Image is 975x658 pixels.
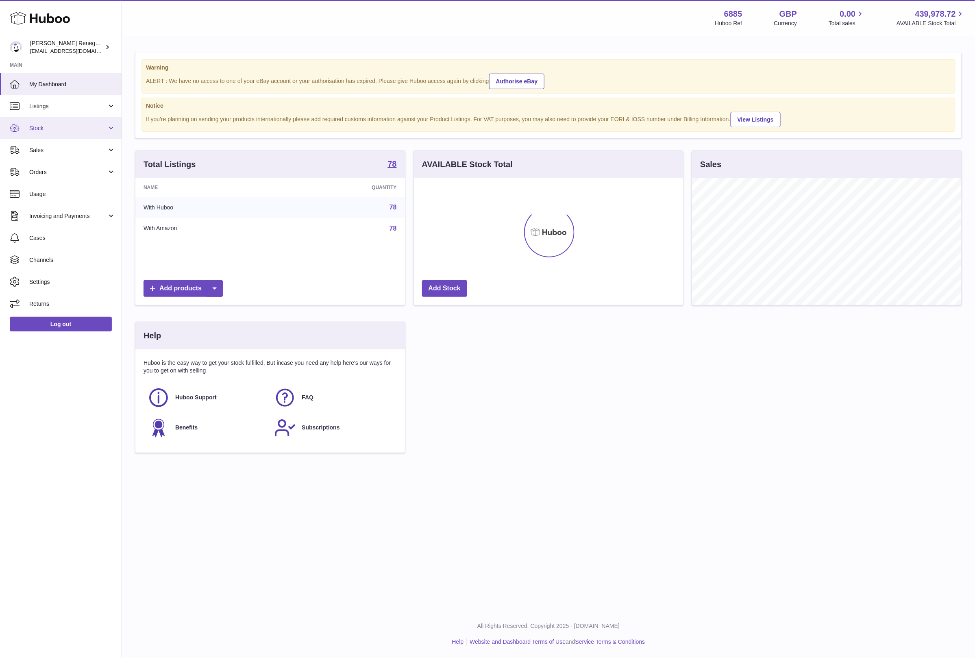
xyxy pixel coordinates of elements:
[274,417,392,439] a: Subscriptions
[387,160,396,170] a: 78
[470,638,566,645] a: Website and Dashboard Terms of Use
[731,112,781,127] a: View Listings
[21,21,89,28] div: Domain: [DOMAIN_NAME]
[144,330,161,341] h3: Help
[452,638,464,645] a: Help
[575,638,645,645] a: Service Terms & Conditions
[897,9,965,27] a: 439,978.72 AVAILABLE Stock Total
[90,48,137,53] div: Keywords by Traffic
[302,424,340,431] span: Subscriptions
[148,417,266,439] a: Benefits
[29,124,107,132] span: Stock
[175,394,217,401] span: Huboo Support
[146,72,951,89] div: ALERT : We have no access to one of your eBay account or your authorisation has expired. Please g...
[29,256,115,264] span: Channels
[779,9,797,20] strong: GBP
[135,218,283,239] td: With Amazon
[13,21,20,28] img: website_grey.svg
[146,64,951,72] strong: Warning
[146,102,951,110] strong: Notice
[829,20,865,27] span: Total sales
[144,359,397,375] p: Huboo is the easy way to get your stock fulfilled. But incase you need any help here's our ways f...
[29,278,115,286] span: Settings
[29,168,107,176] span: Orders
[13,13,20,20] img: logo_orange.svg
[29,212,107,220] span: Invoicing and Payments
[715,20,742,27] div: Huboo Ref
[29,81,115,88] span: My Dashboard
[467,638,645,646] li: and
[148,387,266,409] a: Huboo Support
[175,424,198,431] span: Benefits
[29,190,115,198] span: Usage
[274,387,392,409] a: FAQ
[840,9,856,20] span: 0.00
[135,197,283,218] td: With Huboo
[422,280,467,297] a: Add Stock
[390,204,397,211] a: 78
[29,234,115,242] span: Cases
[774,20,797,27] div: Currency
[283,178,405,197] th: Quantity
[390,225,397,232] a: 78
[31,48,73,53] div: Domain Overview
[128,622,968,630] p: All Rights Reserved. Copyright 2025 - [DOMAIN_NAME]
[387,160,396,168] strong: 78
[81,47,87,54] img: tab_keywords_by_traffic_grey.svg
[135,178,283,197] th: Name
[29,146,107,154] span: Sales
[30,48,120,54] span: [EMAIL_ADDRESS][DOMAIN_NAME]
[144,280,223,297] a: Add products
[897,20,965,27] span: AVAILABLE Stock Total
[10,317,112,331] a: Log out
[422,159,513,170] h3: AVAILABLE Stock Total
[144,159,196,170] h3: Total Listings
[10,41,22,53] img: directordarren@gmail.com
[146,111,951,127] div: If you're planning on sending your products internationally please add required customs informati...
[23,13,40,20] div: v 4.0.25
[29,102,107,110] span: Listings
[724,9,742,20] strong: 6885
[22,47,28,54] img: tab_domain_overview_orange.svg
[700,159,721,170] h3: Sales
[30,39,103,55] div: [PERSON_NAME] Renegade Productions -UK account
[489,74,545,89] a: Authorise eBay
[829,9,865,27] a: 0.00 Total sales
[915,9,956,20] span: 439,978.72
[29,300,115,308] span: Returns
[302,394,313,401] span: FAQ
